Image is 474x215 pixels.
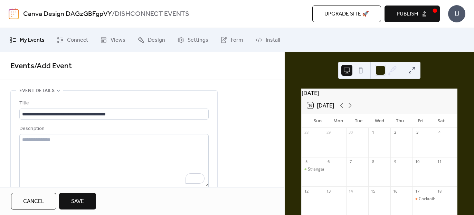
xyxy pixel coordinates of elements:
b: / [112,8,115,21]
a: Install [250,31,285,49]
div: Mon [328,114,349,128]
div: 11 [437,159,442,164]
div: Strangers brunch - Versión Otoño [308,166,372,172]
div: 17 [415,188,420,194]
div: 2 [392,130,398,135]
div: Wed [369,114,390,128]
span: Connect [67,36,88,44]
span: Cancel [23,197,44,206]
a: Form [215,31,248,49]
div: Fri [410,114,431,128]
span: Upgrade site 🚀 [324,10,369,18]
a: Views [95,31,131,49]
a: Design [132,31,170,49]
div: 3 [415,130,420,135]
div: 14 [348,188,353,194]
button: Cancel [11,193,56,209]
div: 4 [437,130,442,135]
span: Event details [19,87,55,95]
span: Form [231,36,243,44]
a: Settings [172,31,214,49]
div: 13 [326,188,331,194]
span: Install [266,36,280,44]
div: 6 [326,159,331,164]
a: My Events [4,31,50,49]
div: Cocktails & Connections [413,196,435,202]
div: 15 [370,188,376,194]
div: 9 [392,159,398,164]
div: Tue [349,114,369,128]
span: Publish [397,10,418,18]
button: Upgrade site 🚀 [312,6,381,22]
span: / Add Event [34,59,72,74]
span: Views [111,36,125,44]
span: Save [71,197,84,206]
a: Connect [51,31,93,49]
div: 1 [370,130,376,135]
div: 7 [348,159,353,164]
a: Events [10,59,34,74]
div: Strangers brunch - Versión Otoño [302,166,324,172]
button: 16[DATE] [305,101,336,110]
textarea: To enrich screen reader interactions, please activate Accessibility in Grammarly extension settings [19,134,209,186]
div: Sun [307,114,328,128]
div: Description [19,125,207,133]
div: 10 [415,159,420,164]
div: 28 [304,130,309,135]
div: Cocktails & Connections [419,196,465,202]
span: Design [148,36,165,44]
div: 18 [437,188,442,194]
a: Canva Design DAGzGBFgpVY [23,8,112,21]
span: Settings [188,36,208,44]
div: [DATE] [302,89,457,97]
div: 5 [304,159,309,164]
span: My Events [20,36,45,44]
div: 12 [304,188,309,194]
div: 29 [326,130,331,135]
div: Title [19,99,207,107]
button: Publish [385,6,440,22]
div: U [448,5,465,22]
div: 8 [370,159,376,164]
button: Save [59,193,96,209]
div: 30 [348,130,353,135]
b: DISHCONNECT EVENTS [115,8,189,21]
div: 16 [392,188,398,194]
div: Sat [431,114,452,128]
img: logo [9,8,19,19]
div: Thu [390,114,410,128]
